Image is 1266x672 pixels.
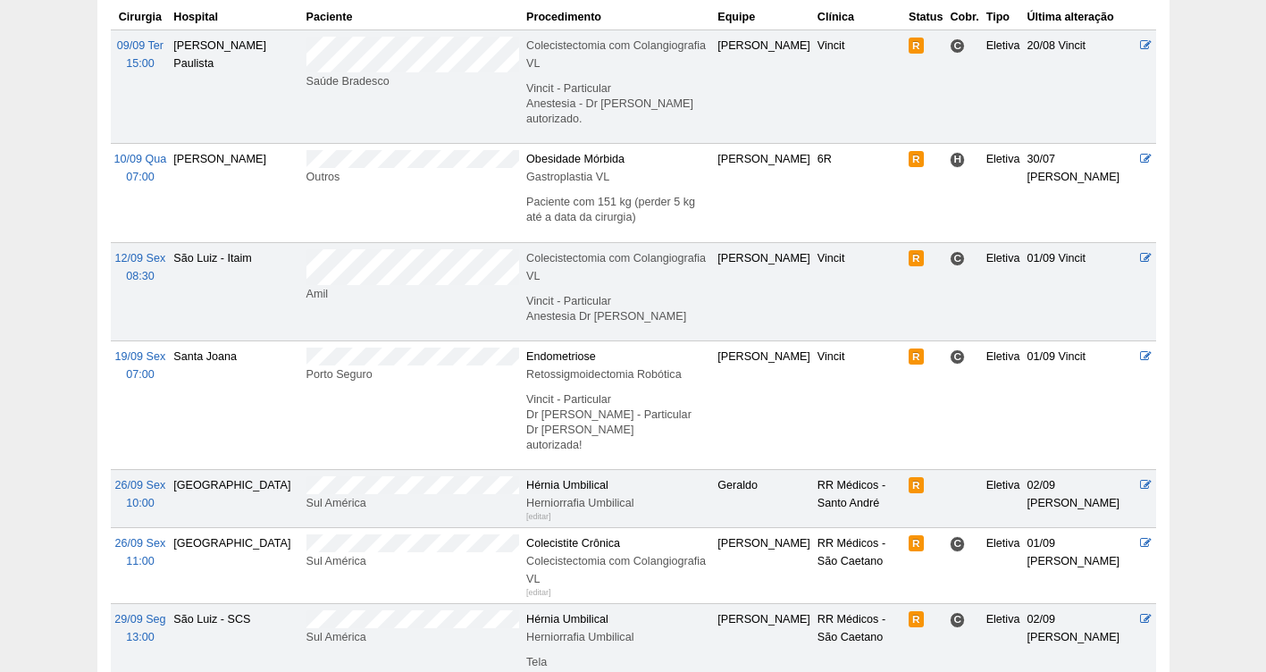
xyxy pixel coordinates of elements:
[714,144,814,242] td: [PERSON_NAME]
[526,37,710,72] div: Colecistectomia com Colangiografia VL
[909,611,924,627] span: Reservada
[526,392,710,453] p: Vincit - Particular Dr [PERSON_NAME] - Particular Dr [PERSON_NAME] autorizada!
[306,552,520,570] div: Sul América
[1023,144,1136,242] td: 30/07 [PERSON_NAME]
[170,528,302,604] td: [GEOGRAPHIC_DATA]
[523,528,714,604] td: Colecistite Crônica
[115,350,166,363] span: 19/09 Sex
[523,340,714,469] td: Endometriose
[170,470,302,528] td: [GEOGRAPHIC_DATA]
[115,252,166,282] a: 12/09 Sex 08:30
[1023,528,1136,604] td: 01/09 [PERSON_NAME]
[114,153,167,165] span: 10/09 Qua
[814,4,905,30] th: Clínica
[111,4,171,30] th: Cirurgia
[983,242,1024,340] td: Eletiva
[814,340,905,469] td: Vincit
[950,349,965,365] span: Consultório
[115,479,166,509] a: 26/09 Sex 10:00
[306,168,520,186] div: Outros
[1140,537,1152,550] a: Editar
[946,4,982,30] th: Cobr.
[526,168,710,186] div: Gastroplastia VL
[126,171,155,183] span: 07:00
[1023,242,1136,340] td: 01/09 Vincit
[523,144,714,242] td: Obesidade Mórbida
[1140,153,1152,165] a: Editar
[814,470,905,528] td: RR Médicos - Santo André
[523,4,714,30] th: Procedimento
[1023,29,1136,143] td: 20/08 Vincit
[170,242,302,340] td: São Luiz - Itaim
[909,250,924,266] span: Reservada
[306,285,520,303] div: Amil
[114,613,165,626] span: 29/09 Seg
[909,38,924,54] span: Reservada
[126,368,155,381] span: 07:00
[714,29,814,143] td: [PERSON_NAME]
[526,365,710,383] div: Retossigmoidectomia Robótica
[983,528,1024,604] td: Eletiva
[1023,4,1136,30] th: Última alteração
[526,584,551,601] div: [editar]
[950,152,965,167] span: Hospital
[303,4,524,30] th: Paciente
[909,477,924,493] span: Reservada
[909,535,924,551] span: Reservada
[115,350,166,381] a: 19/09 Sex 07:00
[909,151,924,167] span: Reservada
[117,39,163,70] a: 09/09 Ter 15:00
[126,497,155,509] span: 10:00
[909,349,924,365] span: Reservada
[117,39,163,52] span: 09/09 Ter
[126,57,155,70] span: 15:00
[526,552,710,588] div: Colecistectomia com Colangiografia VL
[526,81,710,127] p: Vincit - Particular Anestesia - Dr [PERSON_NAME] autorizado.
[714,470,814,528] td: Geraldo
[1140,39,1152,52] a: Editar
[306,494,520,512] div: Sul América
[714,528,814,604] td: [PERSON_NAME]
[950,536,965,551] span: Consultório
[983,470,1024,528] td: Eletiva
[126,631,155,643] span: 13:00
[814,144,905,242] td: 6R
[983,29,1024,143] td: Eletiva
[1023,340,1136,469] td: 01/09 Vincit
[814,242,905,340] td: Vincit
[115,537,166,550] span: 26/09 Sex
[814,528,905,604] td: RR Médicos - São Caetano
[523,470,714,528] td: Hérnia Umbilical
[983,4,1024,30] th: Tipo
[114,613,165,643] a: 29/09 Seg 13:00
[126,555,155,567] span: 11:00
[905,4,947,30] th: Status
[714,242,814,340] td: [PERSON_NAME]
[306,72,520,90] div: Saúde Bradesco
[170,4,302,30] th: Hospital
[1140,613,1152,626] a: Editar
[714,4,814,30] th: Equipe
[526,494,710,512] div: Herniorrafia Umbilical
[983,340,1024,469] td: Eletiva
[306,365,520,383] div: Porto Seguro
[170,29,302,143] td: [PERSON_NAME] Paulista
[170,144,302,242] td: [PERSON_NAME]
[1140,350,1152,363] a: Editar
[526,628,710,646] div: Herniorrafia Umbilical
[814,29,905,143] td: Vincit
[950,38,965,54] span: Consultório
[526,508,551,525] div: [editar]
[115,537,166,567] a: 26/09 Sex 11:00
[1023,470,1136,528] td: 02/09 [PERSON_NAME]
[526,195,710,225] p: Paciente com 151 kg (perder 5 kg até a data da cirurgia)
[170,340,302,469] td: Santa Joana
[950,612,965,627] span: Consultório
[983,144,1024,242] td: Eletiva
[306,628,520,646] div: Sul América
[115,252,166,265] span: 12/09 Sex
[114,153,167,183] a: 10/09 Qua 07:00
[126,270,155,282] span: 08:30
[714,340,814,469] td: [PERSON_NAME]
[1140,252,1152,265] a: Editar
